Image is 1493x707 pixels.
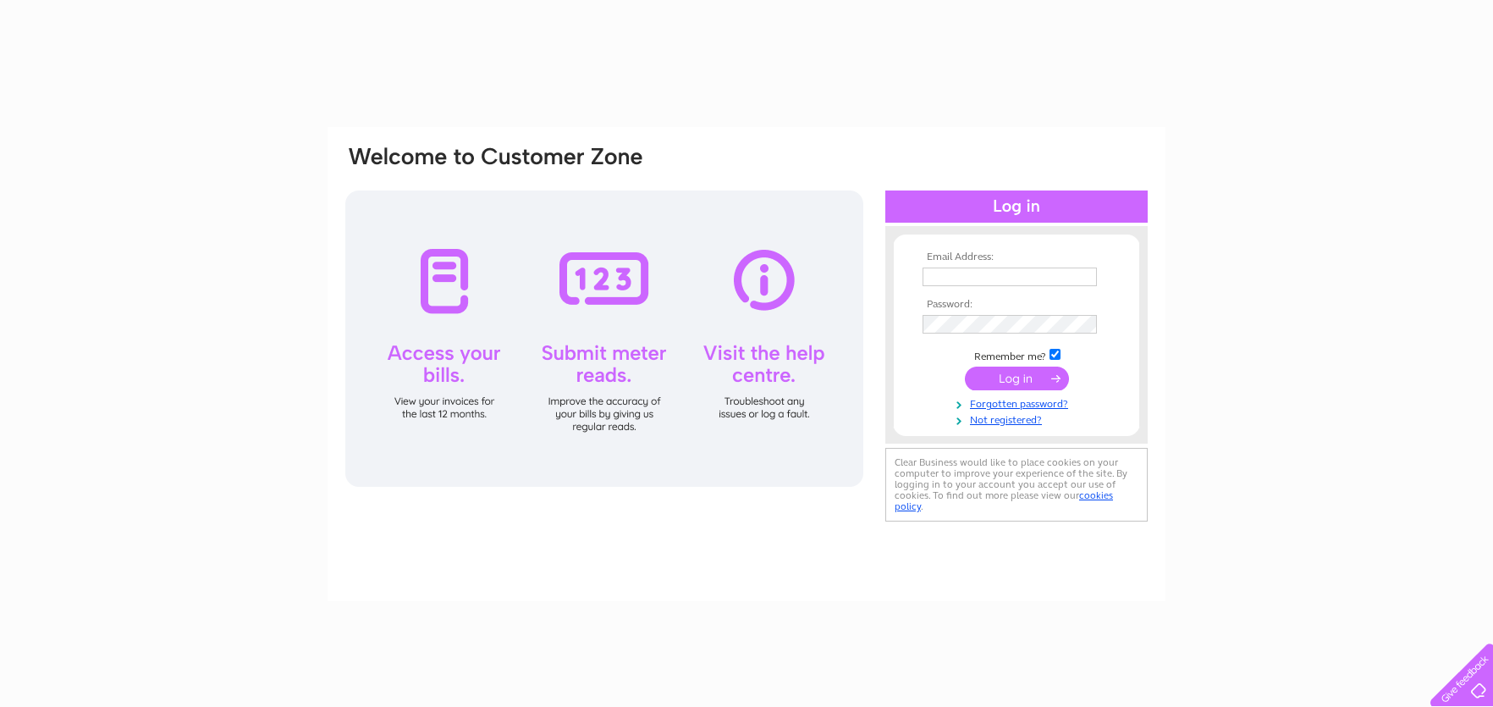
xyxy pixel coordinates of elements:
a: cookies policy [895,489,1113,512]
td: Remember me? [918,346,1115,363]
th: Email Address: [918,251,1115,263]
input: Submit [965,367,1069,390]
div: Clear Business would like to place cookies on your computer to improve your experience of the sit... [885,448,1148,522]
th: Password: [918,299,1115,311]
a: Forgotten password? [923,395,1115,411]
a: Not registered? [923,411,1115,427]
